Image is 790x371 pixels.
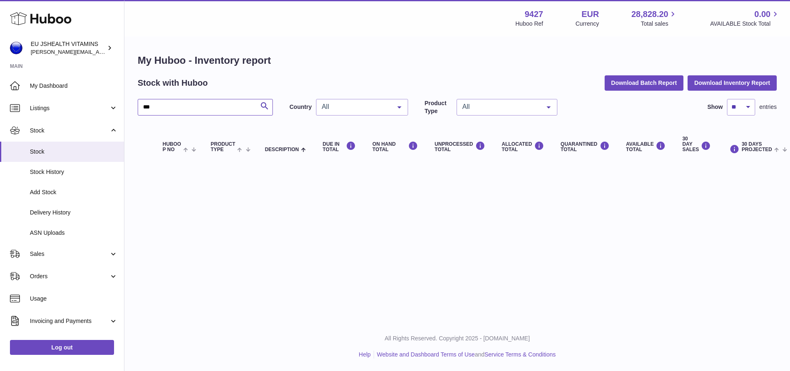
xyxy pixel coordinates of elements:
[30,148,118,156] span: Stock
[759,103,777,111] span: entries
[561,141,610,152] div: QUARANTINED Total
[265,147,299,152] span: Description
[30,209,118,217] span: Delivery History
[30,104,109,112] span: Listings
[372,141,418,152] div: ON HAND Total
[435,141,485,152] div: UNPROCESSED Total
[502,141,544,152] div: ALLOCATED Total
[707,103,723,111] label: Show
[131,335,783,342] p: All Rights Reserved. Copyright 2025 - [DOMAIN_NAME]
[641,20,678,28] span: Total sales
[30,188,118,196] span: Add Stock
[741,142,772,152] span: 30 DAYS PROJECTED
[289,103,312,111] label: Country
[682,136,711,153] div: 30 DAY SALES
[31,40,105,56] div: EU JSHEALTH VITAMINS
[31,48,166,55] span: [PERSON_NAME][EMAIL_ADDRESS][DOMAIN_NAME]
[10,42,22,54] img: laura@jessicasepel.com
[484,351,556,358] a: Service Terms & Conditions
[30,295,118,303] span: Usage
[163,142,181,152] span: Huboo P no
[138,77,208,89] h2: Stock with Huboo
[30,127,109,135] span: Stock
[30,317,109,325] span: Invoicing and Payments
[631,9,678,28] a: 28,828.20 Total sales
[374,351,556,359] li: and
[30,272,109,280] span: Orders
[323,141,356,152] div: DUE IN TOTAL
[605,75,684,90] button: Download Batch Report
[581,9,599,20] strong: EUR
[211,142,235,152] span: Product Type
[515,20,543,28] div: Huboo Ref
[460,103,540,111] span: All
[138,54,777,67] h1: My Huboo - Inventory report
[525,9,543,20] strong: 9427
[710,9,780,28] a: 0.00 AVAILABLE Stock Total
[377,351,475,358] a: Website and Dashboard Terms of Use
[710,20,780,28] span: AVAILABLE Stock Total
[631,9,668,20] span: 28,828.20
[30,229,118,237] span: ASN Uploads
[10,340,114,355] a: Log out
[30,82,118,90] span: My Dashboard
[754,9,771,20] span: 0.00
[688,75,777,90] button: Download Inventory Report
[320,103,391,111] span: All
[626,141,666,152] div: AVAILABLE Total
[576,20,599,28] div: Currency
[425,99,452,115] label: Product Type
[359,351,371,358] a: Help
[30,168,118,176] span: Stock History
[30,250,109,258] span: Sales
